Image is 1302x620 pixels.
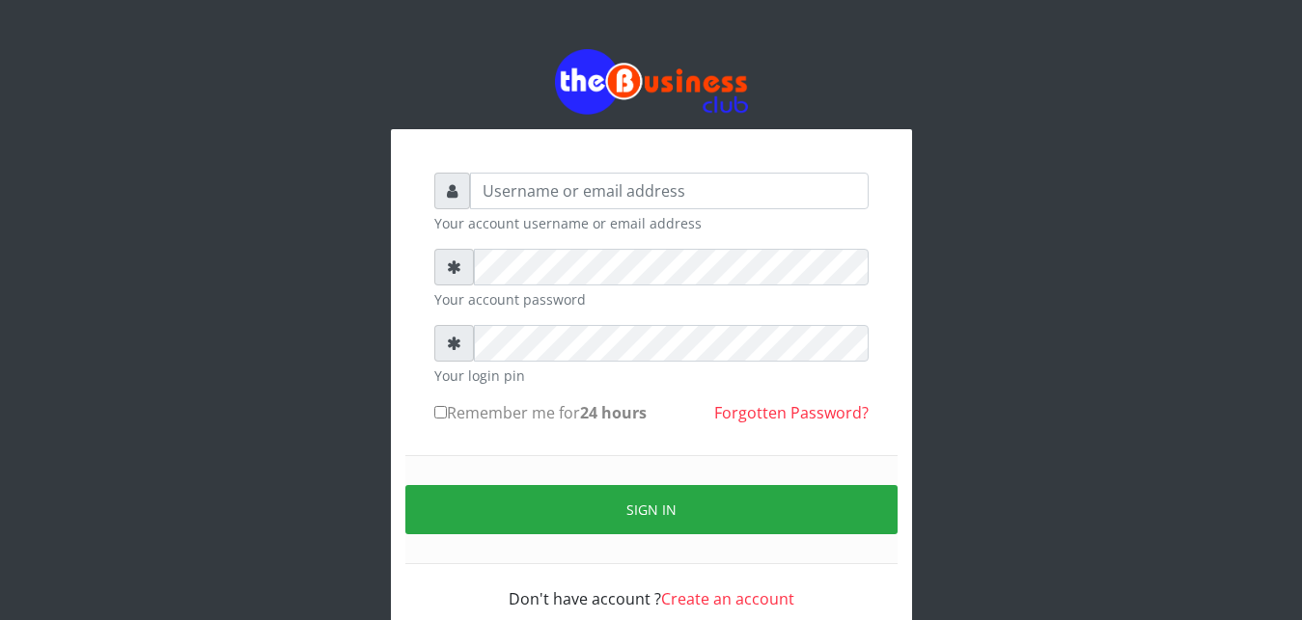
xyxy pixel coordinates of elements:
[661,588,794,609] a: Create an account
[434,365,869,386] small: Your login pin
[714,402,869,423] a: Forgotten Password?
[405,485,898,534] button: Sign in
[434,564,869,610] div: Don't have account ?
[434,289,869,310] small: Your account password
[434,401,647,424] label: Remember me for
[580,402,647,423] b: 24 hours
[470,173,869,209] input: Username or email address
[434,213,869,233] small: Your account username or email address
[434,406,447,418] input: Remember me for24 hours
